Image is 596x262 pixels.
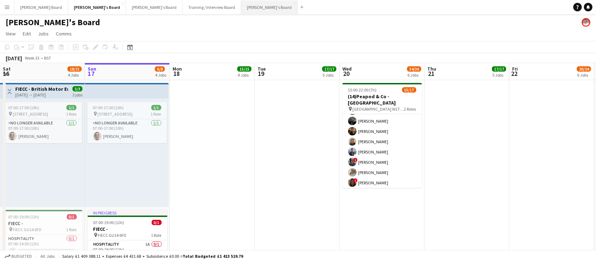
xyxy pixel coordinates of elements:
app-job-card: 07:00-17:00 (10h)1/1 [STREET_ADDRESS]1 RoleNo Longer Available1/107:00-17:00 (10h)[PERSON_NAME] [87,102,167,143]
a: View [3,29,18,38]
div: 6 Jobs [577,72,591,78]
span: Sat [3,66,11,72]
app-job-card: 15:00-22:00 (7h)15/17(14)Peapod & Co - [GEOGRAPHIC_DATA] [GEOGRAPHIC_DATA] W1T 4QS2 Roles Waiter6... [342,83,422,188]
span: 18 [172,69,182,78]
span: ! [353,178,358,183]
span: Budgeted [11,254,32,259]
span: 07:00-19:00 (12h) [9,214,39,219]
span: [GEOGRAPHIC_DATA] W1T 4QS [353,106,404,112]
div: [DATE] [6,55,22,62]
span: 0/1 [152,220,162,225]
span: 6/8 [155,66,165,72]
div: BST [44,55,51,61]
span: 1 Role [66,227,77,232]
app-card-role: Waiter68A11/1215:30-21:30 (6h)Ice Magrin[PERSON_NAME][PERSON_NAME][PERSON_NAME][PERSON_NAME]![PER... [342,94,422,231]
app-user-avatar: Jakub Zalibor [582,18,590,27]
button: [PERSON_NAME]'s Board [241,0,298,14]
app-job-card: 07:00-19:00 (12h)0/1FIECC - FIECC GU14 6FD1 RoleHospitality0/107:00-19:00 (12h) [3,210,82,259]
span: 15/15 [237,66,251,72]
span: Week 33 [23,55,41,61]
button: [PERSON_NAME]'s Board [68,0,126,14]
span: 07:00-17:00 (10h) [93,105,124,110]
span: 18/21 [67,66,82,72]
div: In progress [88,210,167,216]
span: 07:00-17:00 (10h) [8,105,39,110]
span: 1 Role [151,111,161,117]
span: Edit [23,30,31,37]
app-card-role: No Longer Available1/107:00-17:00 (10h)[PERSON_NAME] [87,119,167,143]
span: Wed [342,66,352,72]
span: 22 [511,69,518,78]
span: Comms [56,30,72,37]
span: 17 [87,69,96,78]
span: 1 Role [66,111,76,117]
span: 1/1 [151,105,161,110]
div: 6 Jobs [407,72,421,78]
span: Total Budgeted £1 413 519.79 [183,253,243,259]
span: 1 Role [151,233,162,238]
div: [DATE] → [DATE] [15,92,68,97]
span: 19 [256,69,266,78]
button: [PERSON_NAME]'s Board [126,0,183,14]
span: FIECC GU14 6FD [13,227,42,232]
span: 16 [2,69,11,78]
span: 2 Roles [404,106,416,112]
span: View [6,30,16,37]
h3: FIECC - British Motor Event Shortlist [15,86,68,92]
span: Thu [427,66,436,72]
span: 15/17 [402,87,416,93]
button: [PERSON_NAME] Board [15,0,68,14]
span: 1/1 [66,105,76,110]
h3: (14)Peapod & Co - [GEOGRAPHIC_DATA] [342,93,422,106]
span: ! [353,158,358,162]
div: 5 Jobs [323,72,336,78]
span: 07:00-19:00 (12h) [93,220,124,225]
h3: FIECC - [88,226,167,232]
span: Sun [88,66,96,72]
span: 17/17 [492,66,506,72]
div: 4 Jobs [155,72,166,78]
app-card-role: Hospitality0/107:00-19:00 (12h) [3,235,82,259]
span: Mon [173,66,182,72]
span: [STREET_ADDRESS] [98,111,133,117]
button: Training / Interview Board [183,0,241,14]
span: 20/24 [577,66,591,72]
a: Edit [20,29,34,38]
div: 5 Jobs [492,72,506,78]
span: 0/1 [67,214,77,219]
span: 21 [426,69,436,78]
span: Tue [258,66,266,72]
span: [STREET_ADDRESS] [13,111,48,117]
span: All jobs [39,253,56,259]
app-job-card: 07:00-17:00 (10h)1/1 [STREET_ADDRESS]1 RoleNo Longer Available1/107:00-17:00 (10h)[PERSON_NAME] [2,102,82,143]
h1: [PERSON_NAME]'s Board [6,17,100,28]
span: 20 [341,69,352,78]
app-card-role: No Longer Available1/107:00-17:00 (10h)[PERSON_NAME] [2,119,82,143]
a: Jobs [35,29,52,38]
span: FIECC GU14 6FD [98,233,127,238]
span: 15:00-22:00 (7h) [348,87,377,93]
div: 3 jobs [72,91,82,97]
span: 34/36 [407,66,421,72]
a: Comms [53,29,75,38]
button: Budgeted [4,252,33,260]
div: 4 Jobs [68,72,81,78]
span: 17/17 [322,66,336,72]
span: Fri [512,66,518,72]
h3: FIECC - [3,220,82,227]
div: Salary £1 409 088.11 + Expenses £4 431.68 + Subsistence £0.00 = [62,253,243,259]
span: 3/3 [72,86,82,91]
span: Jobs [38,30,49,37]
div: 4 Jobs [238,72,251,78]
